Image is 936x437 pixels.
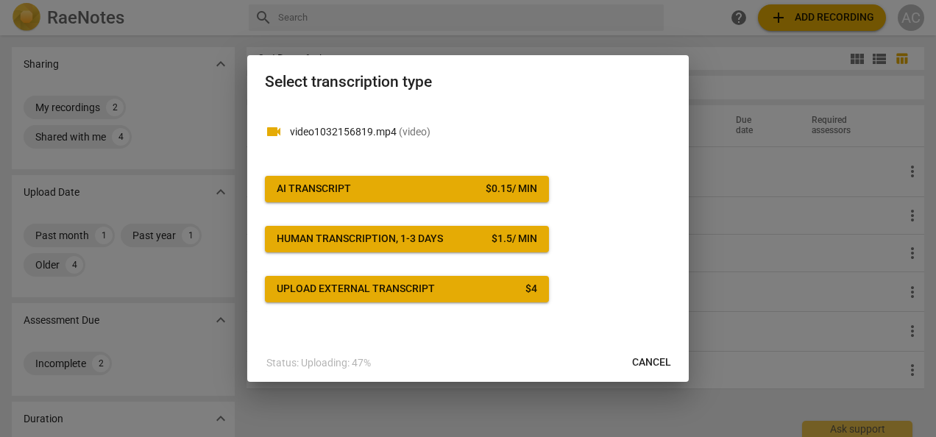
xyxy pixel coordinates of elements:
[492,232,537,246] div: $ 1.5 / min
[525,282,537,296] div: $ 4
[277,182,351,196] div: AI Transcript
[265,226,549,252] button: Human transcription, 1-3 days$1.5/ min
[277,282,435,296] div: Upload external transcript
[277,232,443,246] div: Human transcription, 1-3 days
[620,349,683,376] button: Cancel
[399,126,430,138] span: ( video )
[290,124,671,140] p: video1032156819.mp4(video)
[632,355,671,370] span: Cancel
[265,123,283,141] span: videocam
[265,176,549,202] button: AI Transcript$0.15/ min
[266,355,371,371] p: Status: Uploading: 47%
[265,276,549,302] button: Upload external transcript$4
[265,73,671,91] h2: Select transcription type
[486,182,537,196] div: $ 0.15 / min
